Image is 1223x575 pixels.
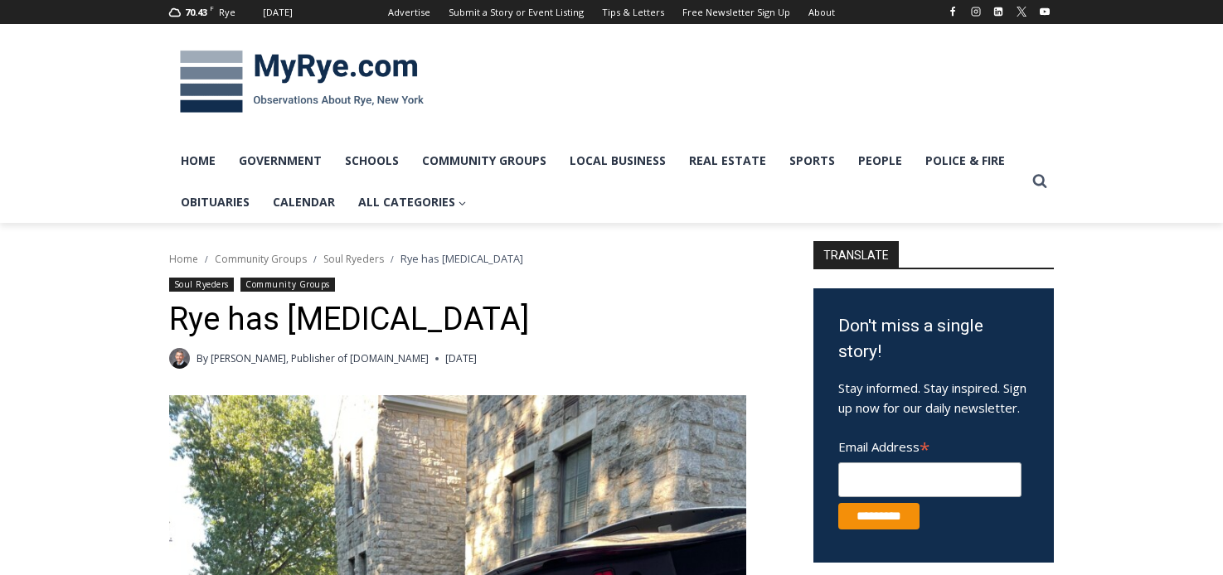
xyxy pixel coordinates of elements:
[347,181,478,223] a: All Categories
[210,3,214,12] span: F
[205,254,208,265] span: /
[169,278,234,292] a: Soul Ryeders
[943,2,963,22] a: Facebook
[215,252,307,266] a: Community Groups
[813,241,899,268] strong: TRANSLATE
[358,193,467,211] span: All Categories
[1035,2,1055,22] a: YouTube
[988,2,1008,22] a: Linkedin
[391,254,394,265] span: /
[211,351,429,365] a: [PERSON_NAME], Publisher of [DOMAIN_NAME]
[1012,2,1031,22] a: X
[838,313,1029,365] h3: Don't miss a single story!
[313,254,317,265] span: /
[847,140,914,181] a: People
[263,5,293,20] div: [DATE]
[169,181,261,223] a: Obituaries
[400,251,523,266] span: Rye has [MEDICAL_DATA]
[261,181,347,223] a: Calendar
[169,301,770,339] h1: Rye has [MEDICAL_DATA]
[1025,167,1055,196] button: View Search Form
[838,378,1029,418] p: Stay informed. Stay inspired. Sign up now for our daily newsletter.
[169,39,434,125] img: MyRye.com
[169,348,190,369] a: Author image
[169,252,198,266] a: Home
[169,140,1025,224] nav: Primary Navigation
[169,250,770,267] nav: Breadcrumbs
[219,5,235,20] div: Rye
[558,140,677,181] a: Local Business
[838,430,1022,460] label: Email Address
[333,140,410,181] a: Schools
[240,278,334,292] a: Community Groups
[197,350,208,366] span: By
[227,140,333,181] a: Government
[323,252,384,266] a: Soul Ryeders
[445,350,477,366] time: [DATE]
[410,140,558,181] a: Community Groups
[185,6,207,18] span: 70.43
[914,140,1017,181] a: Police & Fire
[169,140,227,181] a: Home
[677,140,778,181] a: Real Estate
[778,140,847,181] a: Sports
[966,2,986,22] a: Instagram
